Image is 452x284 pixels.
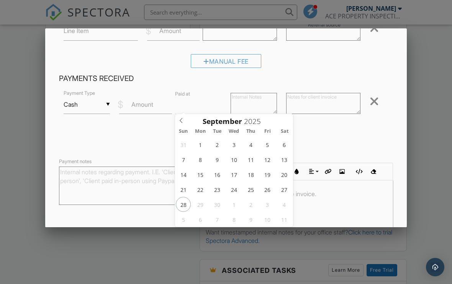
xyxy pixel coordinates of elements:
label: Line Item [64,26,89,35]
a: Manual Fee [191,59,261,67]
span: September 20, 2025 [277,167,292,182]
span: September 7, 2025 [176,152,191,167]
span: September 10, 2025 [226,152,241,167]
h4: Payments Received [59,74,393,84]
div: $ [118,98,123,111]
span: Sat [276,129,293,134]
span: Tue [209,129,226,134]
span: September 4, 2025 [243,137,258,152]
span: Thu [242,129,259,134]
label: Amount [131,100,153,109]
div: Open Intercom Messenger [426,258,444,276]
span: September 2, 2025 [210,137,224,152]
div: $ [146,25,151,38]
span: September 28, 2025 [176,197,191,212]
label: Amount [159,26,181,35]
button: Clear Formatting [366,164,380,179]
span: September 6, 2025 [277,137,292,152]
span: September 15, 2025 [193,167,208,182]
span: September 17, 2025 [226,167,241,182]
button: Align [306,164,320,179]
span: Wed [226,129,242,134]
span: Scroll to increment [203,118,242,125]
span: September 3, 2025 [226,137,241,152]
label: Payment notes [59,158,92,165]
span: September 11, 2025 [243,152,258,167]
button: Code View [351,164,366,179]
span: September 19, 2025 [260,167,275,182]
span: Fri [259,129,276,134]
button: Insert Image (⌘P) [335,164,349,179]
span: September 14, 2025 [176,167,191,182]
span: September 26, 2025 [260,182,275,197]
label: Payment Type [64,90,95,97]
div: Manual Fee [191,54,261,68]
label: Paid at [175,91,190,97]
span: September 12, 2025 [260,152,275,167]
button: Insert Link (⌘K) [320,164,335,179]
span: September 25, 2025 [243,182,258,197]
span: September 18, 2025 [243,167,258,182]
input: Scroll to increment [242,116,267,126]
span: September 1, 2025 [193,137,208,152]
span: September 5, 2025 [260,137,275,152]
span: September 23, 2025 [210,182,224,197]
span: September 27, 2025 [277,182,292,197]
span: September 21, 2025 [176,182,191,197]
span: Mon [192,129,209,134]
span: September 9, 2025 [210,152,224,167]
span: September 16, 2025 [210,167,224,182]
span: September 13, 2025 [277,152,292,167]
span: September 8, 2025 [193,152,208,167]
span: Sun [175,129,192,134]
span: August 31, 2025 [176,137,191,152]
button: Colors [289,164,304,179]
span: September 22, 2025 [193,182,208,197]
span: September 24, 2025 [226,182,241,197]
